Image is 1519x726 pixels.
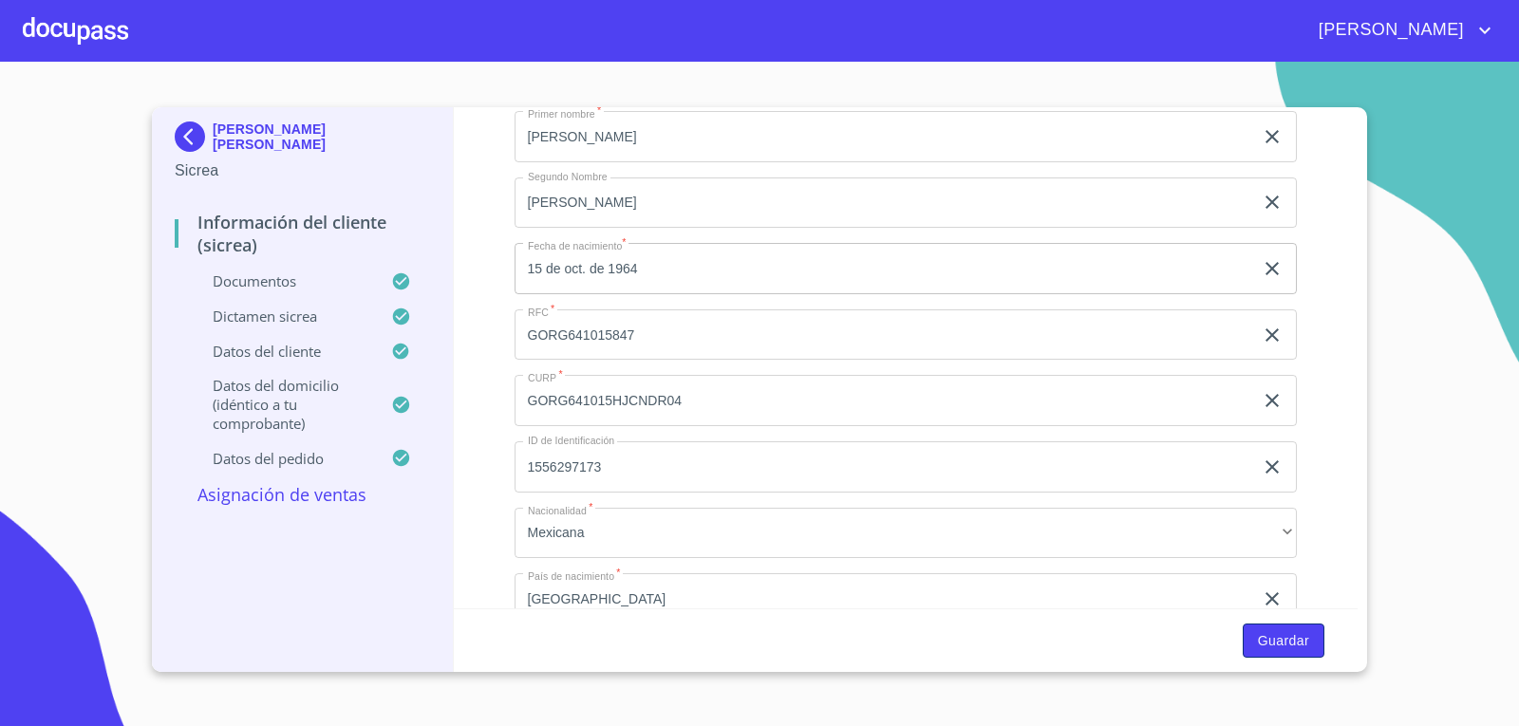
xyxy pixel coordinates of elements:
[1261,587,1284,610] button: clear input
[1304,15,1473,46] span: [PERSON_NAME]
[213,121,430,152] p: [PERSON_NAME] [PERSON_NAME]
[175,449,391,468] p: Datos del pedido
[175,121,213,152] img: Docupass spot blue
[515,508,1298,559] div: Mexicana
[1261,389,1284,412] button: clear input
[175,307,391,326] p: Dictamen Sicrea
[175,342,391,361] p: Datos del cliente
[175,159,430,182] p: Sicrea
[175,271,391,290] p: Documentos
[1258,629,1309,653] span: Guardar
[1261,125,1284,148] button: clear input
[1261,324,1284,346] button: clear input
[175,483,430,506] p: Asignación de Ventas
[175,211,430,256] p: Información del Cliente (Sicrea)
[175,121,430,159] div: [PERSON_NAME] [PERSON_NAME]
[1304,15,1496,46] button: account of current user
[1261,456,1284,478] button: clear input
[1261,191,1284,214] button: clear input
[175,376,391,433] p: Datos del domicilio (idéntico a tu comprobante)
[1243,624,1324,659] button: Guardar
